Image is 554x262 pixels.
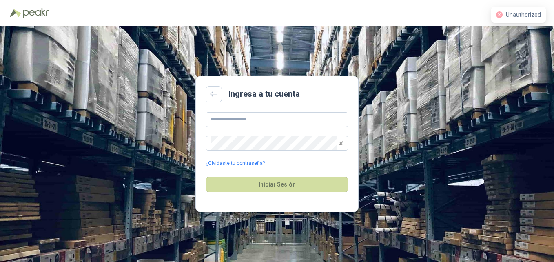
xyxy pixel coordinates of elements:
span: eye-invisible [339,141,343,146]
h2: Ingresa a tu cuenta [228,88,300,100]
span: close-circle [496,11,503,18]
span: Unauthorized [506,11,541,18]
img: Peakr [23,8,49,18]
img: Logo [10,9,21,17]
button: Iniciar Sesión [206,177,348,192]
a: ¿Olvidaste tu contraseña? [206,160,265,167]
